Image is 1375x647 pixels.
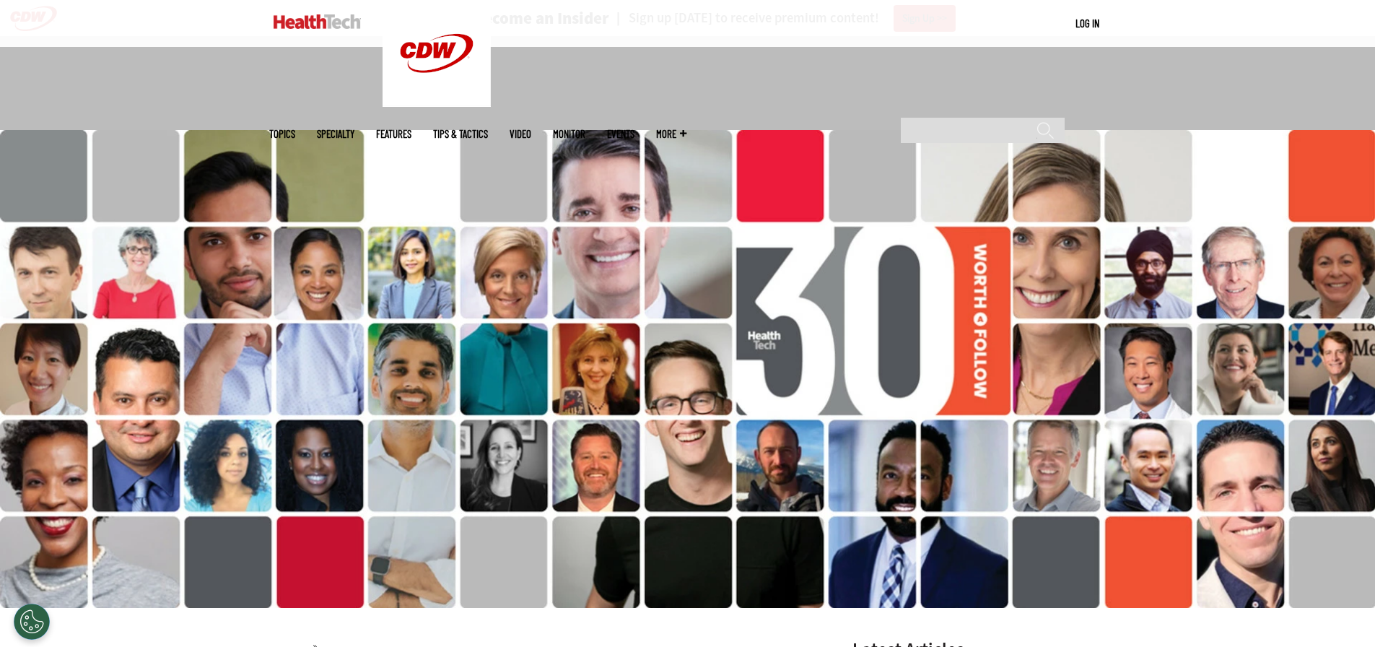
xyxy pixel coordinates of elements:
a: Events [607,129,634,139]
span: Topics [269,129,295,139]
a: Features [376,129,411,139]
button: Open Preferences [14,604,50,640]
a: Tips & Tactics [433,129,488,139]
a: Video [510,129,531,139]
a: Log in [1075,17,1099,30]
img: Home [274,14,361,29]
a: MonITor [553,129,585,139]
span: More [656,129,686,139]
span: Specialty [317,129,354,139]
div: User menu [1075,16,1099,31]
a: CDW [383,95,491,110]
div: Cookies Settings [14,604,50,640]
